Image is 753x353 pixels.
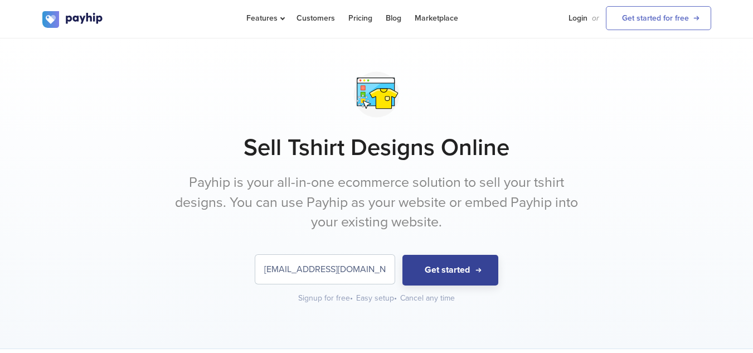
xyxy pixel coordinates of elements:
span: • [394,293,397,303]
h1: Sell Tshirt Designs Online [42,134,711,162]
button: Get started [402,255,498,286]
div: Signup for free [298,293,354,304]
p: Payhip is your all-in-one ecommerce solution to sell your tshirt designs. You can use Payhip as y... [168,173,586,233]
span: • [350,293,353,303]
div: Cancel any time [400,293,455,304]
a: Get started for free [606,6,711,30]
img: svg+xml;utf8,%3Csvg%20viewBox%3D%220%200%20100%20100%22%20xmlns%3D%22http%3A%2F%2Fwww.w3.org%2F20... [348,66,405,123]
span: Features [246,13,283,23]
div: Easy setup [356,293,398,304]
img: logo.svg [42,11,104,28]
input: Enter your email address [255,255,395,284]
